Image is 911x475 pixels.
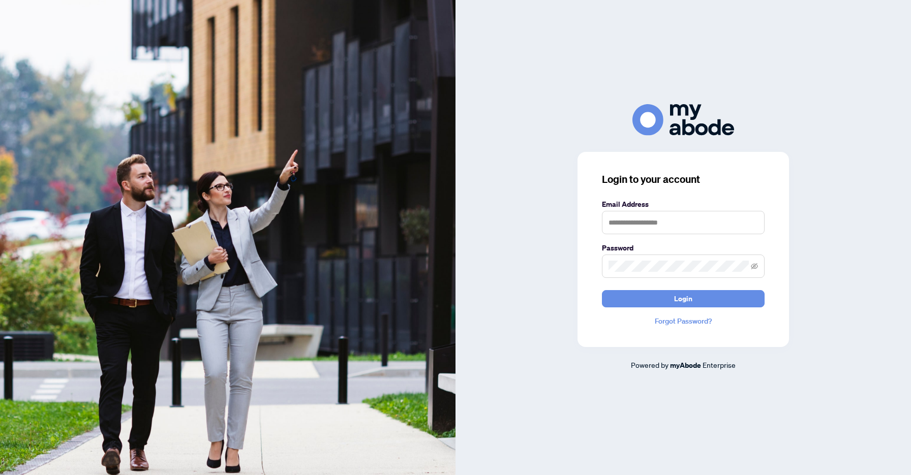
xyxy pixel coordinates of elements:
img: ma-logo [632,104,734,135]
span: Powered by [631,360,669,369]
span: Enterprise [703,360,736,369]
label: Email Address [602,199,765,210]
span: eye-invisible [751,263,758,270]
button: Login [602,290,765,307]
a: myAbode [670,360,701,371]
label: Password [602,242,765,254]
a: Forgot Password? [602,315,765,327]
span: Login [674,291,692,307]
h3: Login to your account [602,172,765,186]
